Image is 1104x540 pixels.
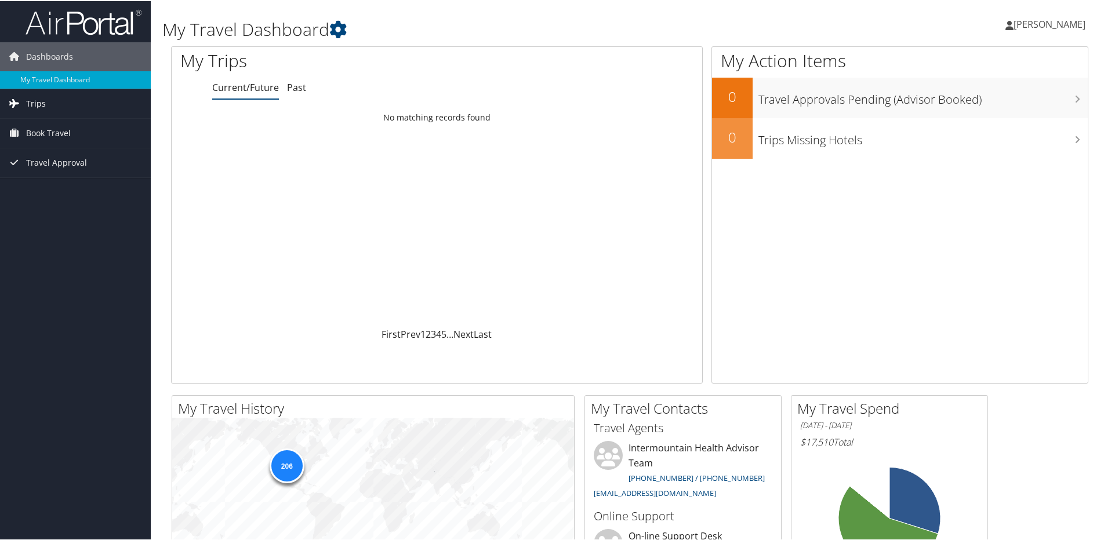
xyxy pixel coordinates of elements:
[26,118,71,147] span: Book Travel
[800,435,833,447] span: $17,510
[800,419,979,430] h6: [DATE] - [DATE]
[162,16,786,41] h1: My Travel Dashboard
[401,327,420,340] a: Prev
[588,440,778,502] li: Intermountain Health Advisor Team
[474,327,492,340] a: Last
[758,85,1088,107] h3: Travel Approvals Pending (Advisor Booked)
[269,447,304,482] div: 206
[594,419,772,435] h3: Travel Agents
[1005,6,1097,41] a: [PERSON_NAME]
[382,327,401,340] a: First
[26,147,87,176] span: Travel Approval
[629,472,765,482] a: [PHONE_NUMBER] / [PHONE_NUMBER]
[420,327,426,340] a: 1
[594,487,716,497] a: [EMAIL_ADDRESS][DOMAIN_NAME]
[1014,17,1085,30] span: [PERSON_NAME]
[431,327,436,340] a: 3
[212,80,279,93] a: Current/Future
[446,327,453,340] span: …
[758,125,1088,147] h3: Trips Missing Hotels
[712,76,1088,117] a: 0Travel Approvals Pending (Advisor Booked)
[712,126,753,146] h2: 0
[26,41,73,70] span: Dashboards
[426,327,431,340] a: 2
[453,327,474,340] a: Next
[797,397,987,417] h2: My Travel Spend
[800,435,979,447] h6: Total
[178,397,574,417] h2: My Travel History
[26,88,46,117] span: Trips
[591,397,781,417] h2: My Travel Contacts
[287,80,306,93] a: Past
[712,48,1088,72] h1: My Action Items
[172,106,702,127] td: No matching records found
[594,507,772,523] h3: Online Support
[712,86,753,105] h2: 0
[712,117,1088,158] a: 0Trips Missing Hotels
[441,327,446,340] a: 5
[436,327,441,340] a: 4
[26,8,141,35] img: airportal-logo.png
[180,48,473,72] h1: My Trips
